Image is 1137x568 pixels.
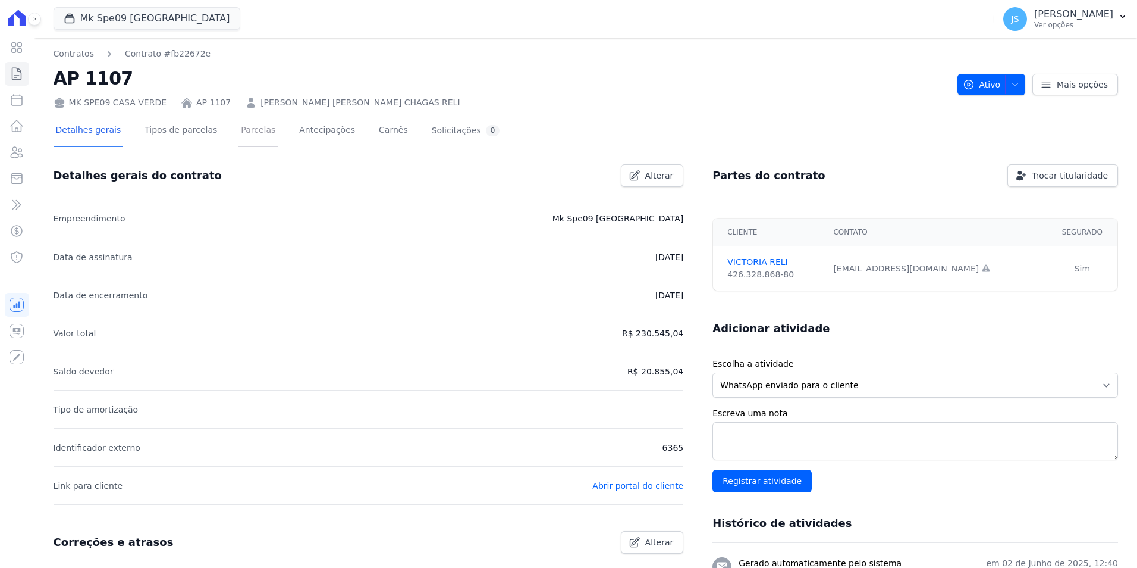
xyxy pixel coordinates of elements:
input: Registrar atividade [712,470,812,492]
h3: Partes do contrato [712,168,825,183]
a: Parcelas [238,116,278,147]
a: Detalhes gerais [54,116,124,147]
div: [EMAIL_ADDRESS][DOMAIN_NAME] [833,263,1039,275]
h2: AP 1107 [54,65,948,92]
th: Segurado [1047,219,1117,246]
nav: Breadcrumb [54,48,211,60]
p: [PERSON_NAME] [1034,8,1113,20]
a: AP 1107 [196,96,231,109]
p: Link para cliente [54,479,123,493]
a: Antecipações [297,116,357,147]
a: Alterar [621,531,684,554]
p: Ver opções [1034,20,1113,30]
span: Trocar titularidade [1032,170,1108,182]
h3: Histórico de atividades [712,516,852,530]
h3: Detalhes gerais do contrato [54,168,222,183]
th: Cliente [713,219,826,246]
p: R$ 230.545,04 [622,326,683,341]
div: 0 [486,125,500,136]
th: Contato [826,219,1047,246]
p: Data de encerramento [54,288,148,302]
span: Alterar [645,170,674,182]
a: Solicitações0 [429,116,502,147]
td: Sim [1047,246,1117,291]
a: Tipos de parcelas [142,116,219,147]
span: Ativo [963,74,1001,95]
label: Escreva uma nota [712,407,1118,420]
div: Solicitações [432,125,500,136]
p: Saldo devedor [54,364,114,379]
h3: Adicionar atividade [712,322,830,336]
a: Abrir portal do cliente [592,481,683,491]
a: Alterar [621,164,684,187]
span: JS [1012,15,1019,23]
a: Contrato #fb22672e [125,48,211,60]
p: Identificador externo [54,441,140,455]
a: Carnês [376,116,410,147]
span: Alterar [645,536,674,548]
a: VICTORIA RELI [727,256,819,269]
button: JS [PERSON_NAME] Ver opções [994,2,1137,36]
p: Data de assinatura [54,250,133,264]
h3: Correções e atrasos [54,535,174,550]
p: Tipo de amortização [54,402,139,417]
a: Trocar titularidade [1007,164,1118,187]
p: 6365 [662,441,684,455]
span: Mais opções [1057,79,1108,90]
a: [PERSON_NAME] [PERSON_NAME] CHAGAS RELI [260,96,460,109]
p: [DATE] [655,250,683,264]
button: Mk Spe09 [GEOGRAPHIC_DATA] [54,7,240,30]
p: [DATE] [655,288,683,302]
p: Valor total [54,326,96,341]
div: 426.328.868-80 [727,269,819,281]
p: R$ 20.855,04 [627,364,683,379]
a: Contratos [54,48,94,60]
nav: Breadcrumb [54,48,948,60]
button: Ativo [957,74,1026,95]
p: Mk Spe09 [GEOGRAPHIC_DATA] [552,211,683,226]
p: Empreendimento [54,211,125,226]
a: Mais opções [1032,74,1118,95]
div: MK SPE09 CASA VERDE [54,96,167,109]
label: Escolha a atividade [712,358,1118,370]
